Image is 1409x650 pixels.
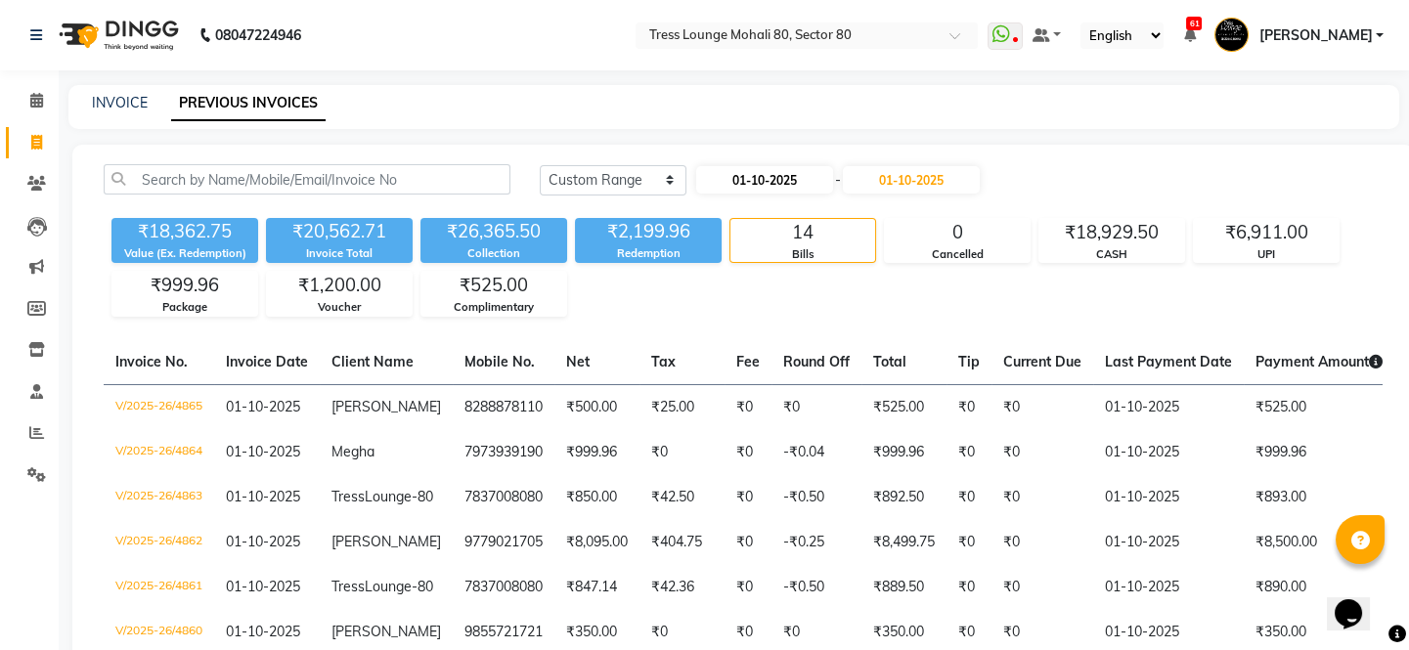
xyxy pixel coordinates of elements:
iframe: chat widget [1327,572,1389,630]
span: Mobile No. [464,353,535,370]
div: Collection [420,245,567,262]
div: 0 [885,219,1030,246]
div: Voucher [267,299,412,316]
img: Pardeep [1214,18,1249,52]
td: 01-10-2025 [1093,520,1244,565]
td: V/2025-26/4863 [104,475,214,520]
td: 8288878110 [453,384,554,430]
div: ₹999.96 [112,272,257,299]
td: V/2025-26/4865 [104,384,214,430]
span: 01-10-2025 [226,623,300,640]
td: -₹0.50 [771,475,861,520]
td: 01-10-2025 [1093,430,1244,475]
span: 01-10-2025 [226,578,300,595]
td: ₹8,500.00 [1244,520,1394,565]
td: V/2025-26/4862 [104,520,214,565]
a: 61 [1183,26,1195,44]
div: Complimentary [421,299,566,316]
span: Net [566,353,590,370]
td: ₹0 [947,565,991,610]
td: ₹999.96 [554,430,639,475]
div: ₹18,362.75 [111,218,258,245]
td: ₹8,499.75 [861,520,947,565]
div: ₹18,929.50 [1039,219,1184,246]
div: 14 [730,219,875,246]
div: Package [112,299,257,316]
span: [PERSON_NAME] [331,398,441,415]
td: ₹0 [725,384,771,430]
td: ₹889.50 [861,565,947,610]
td: ₹25.00 [639,384,725,430]
span: Client Name [331,353,414,370]
td: ₹0 [947,384,991,430]
span: Tax [651,353,676,370]
span: [PERSON_NAME] [1258,25,1372,46]
div: ₹2,199.96 [575,218,722,245]
div: ₹6,911.00 [1194,219,1339,246]
td: ₹892.50 [861,475,947,520]
td: V/2025-26/4864 [104,430,214,475]
td: ₹8,095.00 [554,520,639,565]
div: CASH [1039,246,1184,263]
img: logo [50,8,184,63]
td: ₹0 [991,384,1093,430]
b: 08047224946 [215,8,301,63]
span: Payment Amount [1255,353,1383,370]
span: Invoice Date [226,353,308,370]
div: ₹1,200.00 [267,272,412,299]
span: Current Due [1003,353,1081,370]
td: ₹847.14 [554,565,639,610]
span: [PERSON_NAME] [331,623,441,640]
td: ₹42.36 [639,565,725,610]
a: PREVIOUS INVOICES [171,86,326,121]
td: ₹0 [725,475,771,520]
a: INVOICE [92,94,148,111]
div: UPI [1194,246,1339,263]
td: 7973939190 [453,430,554,475]
td: ₹404.75 [639,520,725,565]
td: ₹500.00 [554,384,639,430]
div: Cancelled [885,246,1030,263]
span: 01-10-2025 [226,533,300,550]
td: ₹0 [725,430,771,475]
td: V/2025-26/4861 [104,565,214,610]
span: - [835,170,841,191]
span: 01-10-2025 [226,488,300,505]
td: ₹0 [947,430,991,475]
span: Tress [331,578,365,595]
td: 7837008080 [453,475,554,520]
span: 61 [1186,17,1202,30]
span: Megha [331,443,374,460]
span: Tress [331,488,365,505]
td: 01-10-2025 [1093,475,1244,520]
td: ₹0 [991,430,1093,475]
div: Bills [730,246,875,263]
span: Last Payment Date [1105,353,1232,370]
td: 01-10-2025 [1093,565,1244,610]
td: ₹525.00 [861,384,947,430]
td: ₹525.00 [1244,384,1394,430]
td: ₹890.00 [1244,565,1394,610]
input: Start Date [696,166,833,194]
td: ₹999.96 [1244,430,1394,475]
input: End Date [843,166,980,194]
td: 9779021705 [453,520,554,565]
td: ₹42.50 [639,475,725,520]
td: ₹0 [991,565,1093,610]
td: -₹0.50 [771,565,861,610]
span: 01-10-2025 [226,443,300,460]
td: ₹850.00 [554,475,639,520]
td: ₹0 [947,520,991,565]
td: -₹0.25 [771,520,861,565]
span: 01-10-2025 [226,398,300,415]
td: ₹0 [725,565,771,610]
span: Total [873,353,906,370]
td: ₹0 [991,475,1093,520]
td: ₹0 [639,430,725,475]
td: ₹0 [725,520,771,565]
div: Invoice Total [266,245,413,262]
span: Fee [736,353,760,370]
span: Lounge-80 [365,578,433,595]
div: Value (Ex. Redemption) [111,245,258,262]
td: ₹0 [991,520,1093,565]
